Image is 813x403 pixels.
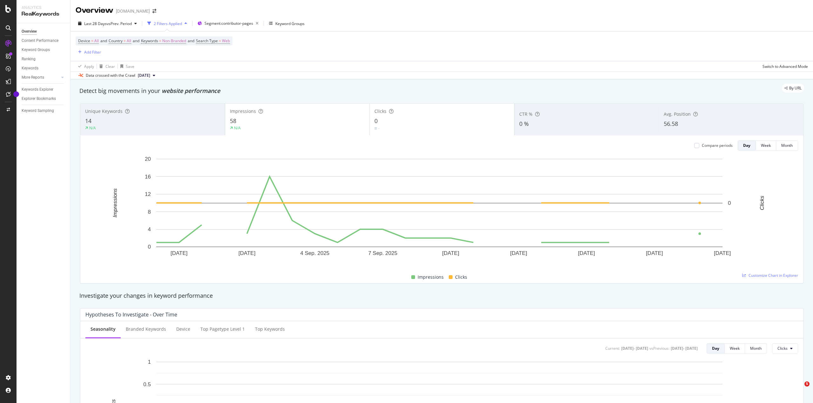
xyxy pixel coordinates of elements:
[89,125,96,131] div: N/A
[76,18,139,29] button: Last 28 DaysvsPrev. Period
[22,5,65,10] div: Analytics
[578,250,595,256] text: [DATE]
[22,74,59,81] a: More Reports
[730,346,740,351] div: Week
[148,226,151,232] text: 4
[138,73,150,78] span: 2025 Sep. 15th
[145,174,151,180] text: 16
[84,49,101,55] div: Add Filter
[368,250,397,256] text: 7 Sep. 2025
[782,84,804,93] div: legacy label
[22,65,66,72] a: Keywords
[124,38,126,43] span: =
[510,250,527,256] text: [DATE]
[725,343,745,354] button: Week
[22,86,53,93] div: Keywords Explorer
[222,36,230,45] span: Web
[664,111,691,117] span: Avg. Position
[22,56,36,62] div: Ranking
[742,273,798,278] a: Customize Chart in Explorer
[91,326,116,332] div: Seasonality
[22,65,38,72] div: Keywords
[789,86,802,90] span: By URL
[275,21,305,26] div: Keyword Groups
[519,111,533,117] span: CTR %
[219,38,221,43] span: =
[126,64,134,69] div: Save
[22,47,66,53] a: Keyword Groups
[85,117,91,125] span: 14
[145,156,151,162] text: 20
[772,343,798,354] button: Clicks
[85,108,123,114] span: Unique Keywords
[86,73,135,78] div: Data crossed with the Crawl
[22,107,54,114] div: Keyword Sampling
[374,127,377,129] img: Equal
[148,359,151,365] text: 1
[116,8,150,14] div: [DOMAIN_NAME]
[22,107,66,114] a: Keyword Sampling
[707,343,725,354] button: Day
[22,10,65,18] div: RealKeywords
[763,64,808,69] div: Switch to Advanced Mode
[743,143,750,148] div: Day
[126,326,166,332] div: Branded Keywords
[152,9,156,13] div: arrow-right-arrow-left
[94,36,99,45] span: All
[79,292,804,300] div: Investigate your changes in keyword performance
[230,108,256,114] span: Impressions
[141,38,158,43] span: Keywords
[162,36,186,45] span: Non-Branded
[107,21,132,26] span: vs Prev. Period
[745,343,767,354] button: Month
[255,326,285,332] div: Top Keywords
[266,18,307,29] button: Keyword Groups
[22,28,37,35] div: Overview
[756,140,776,151] button: Week
[714,250,731,256] text: [DATE]
[664,120,678,127] span: 56.58
[728,200,731,206] text: 0
[100,38,107,43] span: and
[777,346,788,351] span: Clicks
[22,95,56,102] div: Explorer Bookmarks
[776,140,798,151] button: Month
[105,64,115,69] div: Clear
[76,61,94,71] button: Apply
[455,273,467,281] span: Clicks
[621,346,648,351] div: [DATE] - [DATE]
[112,188,118,218] text: Impressions
[418,273,444,281] span: Impressions
[378,126,380,131] div: -
[154,21,182,26] div: 2 Filters Applied
[127,36,131,45] span: All
[143,381,151,387] text: 0.5
[649,346,669,351] div: vs Previous :
[145,18,190,29] button: 2 Filters Applied
[13,91,19,97] div: Tooltip anchor
[22,56,66,62] a: Ranking
[133,38,139,43] span: and
[22,47,50,53] div: Keyword Groups
[22,37,58,44] div: Content Performance
[109,38,123,43] span: Country
[605,346,620,351] div: Current:
[84,64,94,69] div: Apply
[22,95,66,102] a: Explorer Bookmarks
[671,346,698,351] div: [DATE] - [DATE]
[91,38,93,43] span: =
[749,273,798,278] span: Customize Chart in Explorer
[22,74,44,81] div: More Reports
[85,156,793,266] svg: A chart.
[738,140,756,151] button: Day
[118,61,134,71] button: Save
[791,381,807,397] iframe: Intercom live chat
[205,21,253,26] span: Segment: contributor-pages
[239,250,256,256] text: [DATE]
[22,37,66,44] a: Content Performance
[159,38,161,43] span: =
[148,244,151,250] text: 0
[78,38,90,43] span: Device
[85,311,177,318] div: Hypotheses to Investigate - Over Time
